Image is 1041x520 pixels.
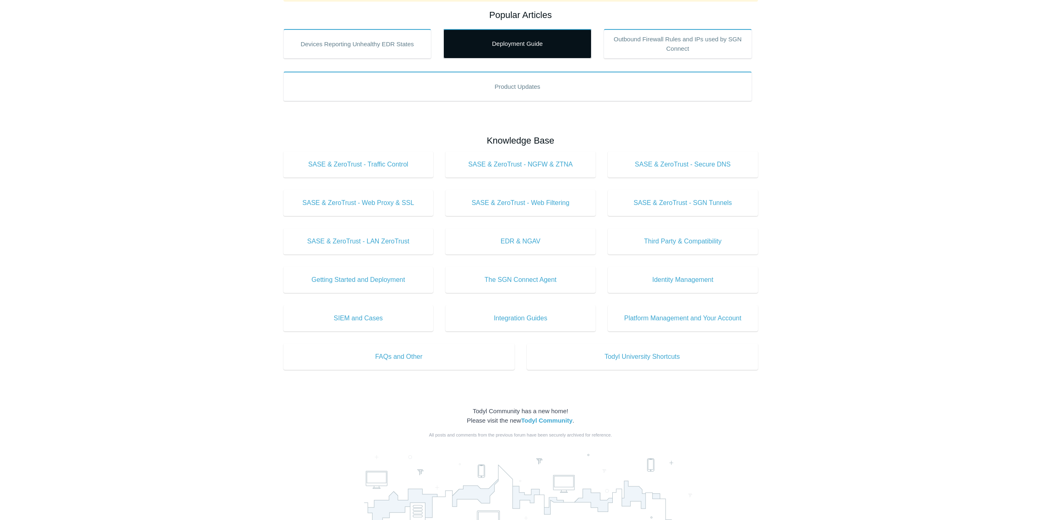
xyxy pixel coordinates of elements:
span: SASE & ZeroTrust - LAN ZeroTrust [296,236,421,246]
a: Deployment Guide [443,29,591,59]
a: Getting Started and Deployment [283,267,434,293]
span: FAQs and Other [296,352,502,362]
span: SASE & ZeroTrust - NGFW & ZTNA [458,160,583,169]
span: SASE & ZeroTrust - Web Proxy & SSL [296,198,421,208]
span: SASE & ZeroTrust - SGN Tunnels [620,198,746,208]
span: Third Party & Compatibility [620,236,746,246]
a: SASE & ZeroTrust - Web Proxy & SSL [283,190,434,216]
a: SASE & ZeroTrust - SGN Tunnels [608,190,758,216]
span: Integration Guides [458,313,583,323]
a: Identity Management [608,267,758,293]
span: SASE & ZeroTrust - Traffic Control [296,160,421,169]
a: Todyl Community [521,417,573,424]
span: EDR & NGAV [458,236,583,246]
a: SASE & ZeroTrust - Secure DNS [608,151,758,178]
span: Identity Management [620,275,746,285]
div: All posts and comments from the previous forum have been securely archived for reference. [283,432,758,439]
span: Platform Management and Your Account [620,313,746,323]
a: SASE & ZeroTrust - Web Filtering [445,190,596,216]
span: Getting Started and Deployment [296,275,421,285]
h2: Popular Articles [283,8,758,22]
a: Integration Guides [445,305,596,331]
a: SIEM and Cases [283,305,434,331]
a: SASE & ZeroTrust - Traffic Control [283,151,434,178]
a: Todyl University Shortcuts [527,344,758,370]
a: SASE & ZeroTrust - NGFW & ZTNA [445,151,596,178]
span: SASE & ZeroTrust - Secure DNS [620,160,746,169]
a: SASE & ZeroTrust - LAN ZeroTrust [283,228,434,254]
a: The SGN Connect Agent [445,267,596,293]
span: SIEM and Cases [296,313,421,323]
span: The SGN Connect Agent [458,275,583,285]
a: Product Updates [283,72,752,101]
h2: Knowledge Base [283,134,758,147]
span: SASE & ZeroTrust - Web Filtering [458,198,583,208]
a: Platform Management and Your Account [608,305,758,331]
span: Todyl University Shortcuts [539,352,746,362]
a: Outbound Firewall Rules and IPs used by SGN Connect [604,29,752,59]
a: EDR & NGAV [445,228,596,254]
a: FAQs and Other [283,344,515,370]
div: Todyl Community has a new home! Please visit the new . [283,407,758,425]
a: Third Party & Compatibility [608,228,758,254]
a: Devices Reporting Unhealthy EDR States [283,29,432,59]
